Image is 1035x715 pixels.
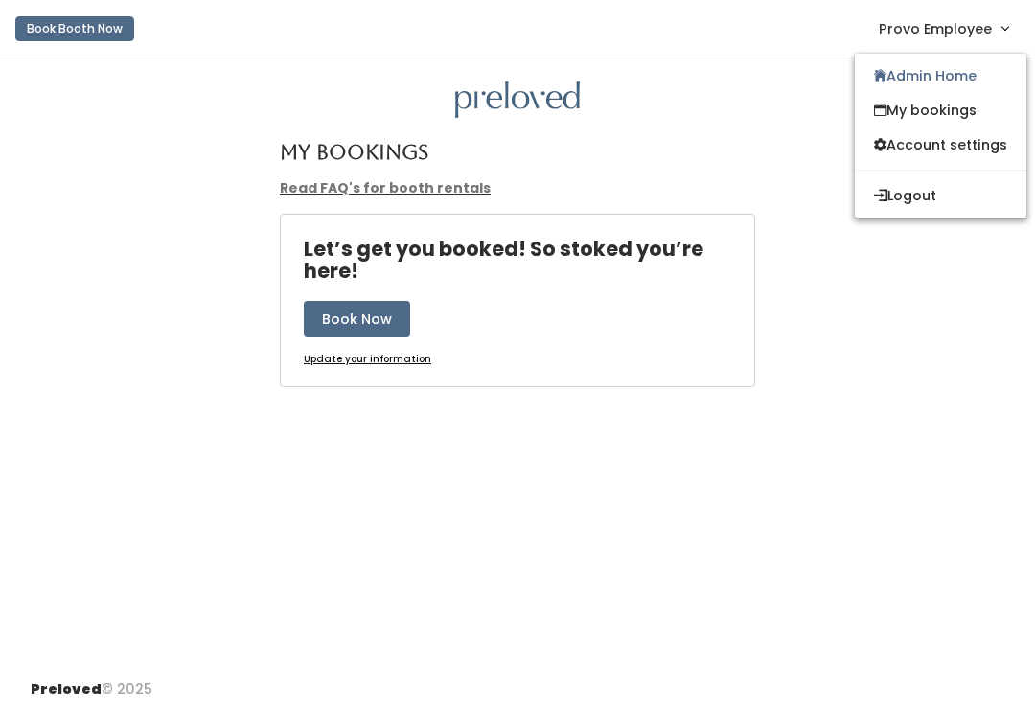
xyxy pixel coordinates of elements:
[280,141,428,163] h4: My Bookings
[860,8,1027,49] a: Provo Employee
[280,178,491,197] a: Read FAQ's for booth rentals
[879,18,992,39] span: Provo Employee
[855,93,1026,127] a: My bookings
[855,58,1026,93] a: Admin Home
[15,8,134,50] a: Book Booth Now
[15,16,134,41] button: Book Booth Now
[855,178,1026,213] button: Logout
[304,238,754,282] h4: Let’s get you booked! So stoked you’re here!
[304,301,410,337] button: Book Now
[304,352,431,366] u: Update your information
[304,353,431,367] a: Update your information
[31,664,152,700] div: © 2025
[31,680,102,699] span: Preloved
[455,81,580,119] img: preloved logo
[855,127,1026,162] a: Account settings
